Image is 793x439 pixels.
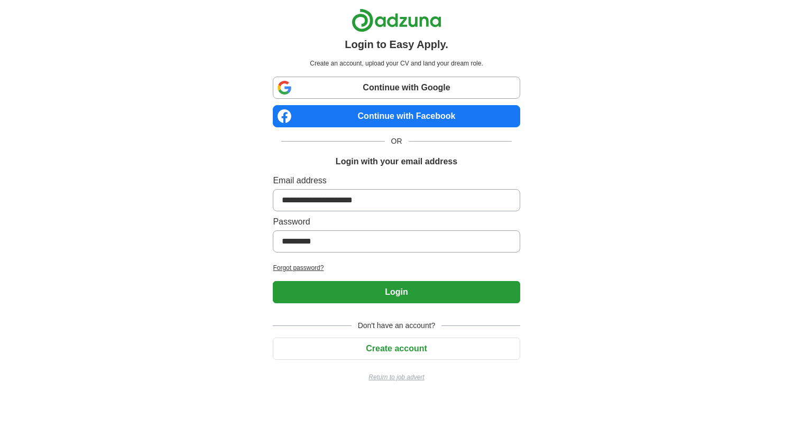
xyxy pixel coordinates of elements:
span: OR [385,136,409,147]
h1: Login to Easy Apply. [345,36,448,52]
label: Email address [273,174,520,187]
h1: Login with your email address [336,155,457,168]
span: Don't have an account? [352,320,442,331]
img: Adzuna logo [352,8,441,32]
a: Continue with Facebook [273,105,520,127]
p: Create an account, upload your CV and land your dream role. [275,59,518,68]
a: Continue with Google [273,77,520,99]
button: Create account [273,338,520,360]
a: Forgot password? [273,263,520,273]
label: Password [273,216,520,228]
button: Login [273,281,520,303]
a: Return to job advert [273,372,520,382]
a: Create account [273,344,520,353]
